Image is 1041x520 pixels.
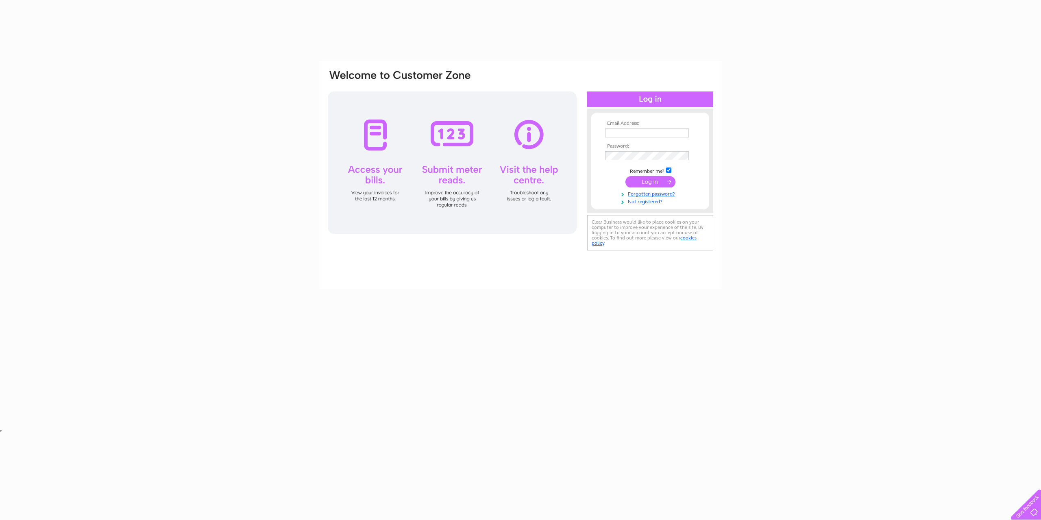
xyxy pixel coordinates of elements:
div: Clear Business would like to place cookies on your computer to improve your experience of the sit... [587,215,713,250]
a: cookies policy [592,235,697,246]
th: Email Address: [603,121,697,126]
th: Password: [603,144,697,149]
a: Not registered? [605,197,697,205]
td: Remember me? [603,166,697,174]
a: Forgotten password? [605,189,697,197]
input: Submit [625,176,675,187]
